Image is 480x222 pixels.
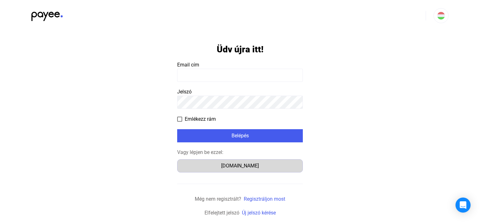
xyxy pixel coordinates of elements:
[185,115,216,123] span: Emlékezz rám
[217,44,264,55] h1: Üdv újra itt!
[242,210,276,216] a: Új jelszó kérése
[244,196,285,202] a: Regisztráljon most
[437,12,445,19] img: HU
[177,129,303,142] button: Belépés
[177,163,303,169] a: [DOMAIN_NAME]
[205,210,239,216] span: Elfelejtett jelszó
[177,89,192,95] span: Jelszó
[177,149,303,156] div: Vagy lépjen be ezzel:
[455,198,471,213] div: Open Intercom Messenger
[179,162,301,170] div: [DOMAIN_NAME]
[31,8,63,21] img: black-payee-blue-dot.svg
[177,62,199,68] span: Email cím
[177,159,303,172] button: [DOMAIN_NAME]
[195,196,241,202] span: Még nem regisztrált?
[179,132,301,140] div: Belépés
[434,8,449,23] button: HU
